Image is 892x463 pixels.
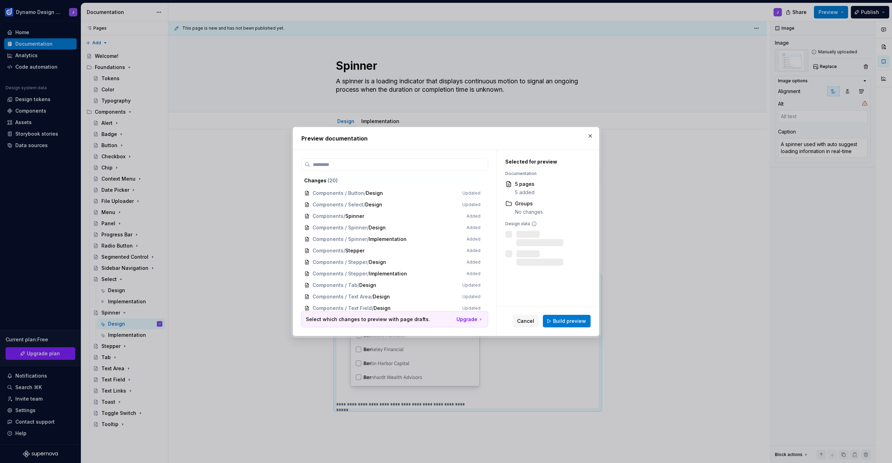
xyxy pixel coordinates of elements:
div: Design data [505,221,583,227]
span: ( 20 ) [328,177,338,183]
div: Selected for preview [505,158,583,165]
p: Select which changes to preview with page drafts. [306,316,430,323]
div: 5 pages [515,181,535,188]
span: Build preview [553,318,586,325]
button: Build preview [543,315,591,327]
div: Groups [515,200,543,207]
span: Cancel [517,318,534,325]
div: Changes [304,177,480,184]
button: Cancel [513,315,539,327]
div: Documentation [505,171,583,176]
div: No changes [515,208,543,215]
a: Upgrade [456,316,484,323]
div: 5 added [515,189,535,196]
h2: Preview documentation [301,134,591,143]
